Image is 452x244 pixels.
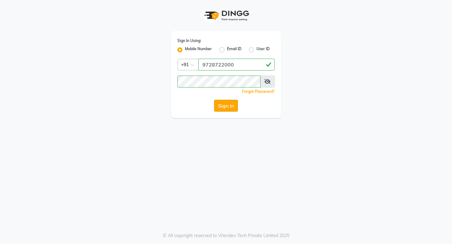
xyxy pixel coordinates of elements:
a: Forgot Password? [242,89,275,94]
label: Mobile Number [185,46,212,54]
button: Sign In [214,100,238,112]
img: logo1.svg [201,6,251,25]
input: Username [177,76,261,88]
label: Email ID [227,46,241,54]
input: Username [198,59,275,71]
label: Sign In Using: [177,38,201,44]
label: User ID [256,46,270,54]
